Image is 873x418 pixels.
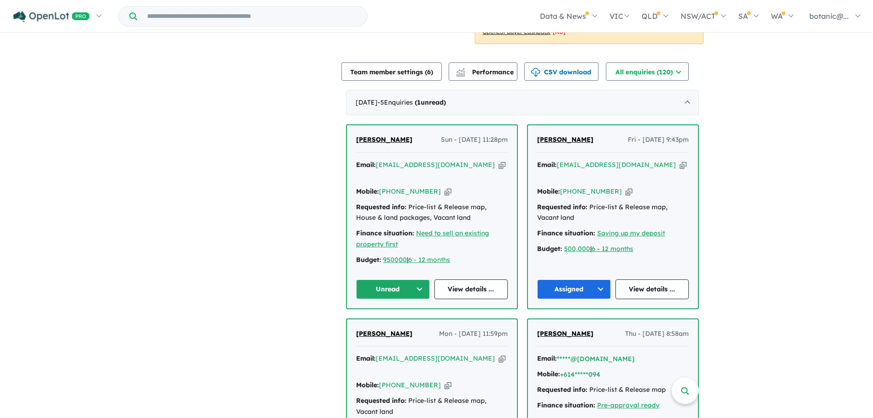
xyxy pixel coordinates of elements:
a: 950000 [383,256,407,264]
img: Openlot PRO Logo White [13,11,90,22]
strong: Mobile: [537,187,560,195]
div: Price-list & Release map, House & land packages, Vacant land [356,202,508,224]
button: Copy [499,354,505,363]
button: CSV download [524,62,598,81]
span: Fri - [DATE] 9:43pm [628,134,689,145]
a: 500,000 [564,245,590,253]
button: Assigned [537,279,611,299]
span: [No] [553,28,566,35]
strong: Requested info: [356,203,406,211]
strong: Email: [537,354,557,362]
strong: Mobile: [356,187,379,195]
a: 6 - 12 months [592,245,633,253]
a: [PERSON_NAME] [537,329,593,340]
strong: Email: [537,161,557,169]
span: 6 [427,68,431,76]
div: Price-list & Release map, Vacant land [537,202,689,224]
a: [PERSON_NAME] [356,134,412,145]
a: Pre-approval ready [597,401,659,409]
a: View details ... [434,279,508,299]
span: Mon - [DATE] 11:59pm [439,329,508,340]
strong: ( unread) [415,98,446,106]
img: line-chart.svg [456,68,465,73]
a: Saving up my deposit [597,229,665,237]
img: download icon [531,68,540,77]
span: botanic@... [809,11,849,21]
span: Sun - [DATE] 11:28pm [441,134,508,145]
a: [PERSON_NAME] [356,329,412,340]
button: Copy [445,380,451,390]
span: [PERSON_NAME] [537,135,593,144]
strong: Email: [356,161,376,169]
u: OpenLot Buyer Cashback [483,28,550,35]
button: Performance [449,62,517,81]
span: [PERSON_NAME] [356,329,412,338]
span: [PERSON_NAME] [356,135,412,144]
button: Copy [626,187,632,196]
input: Try estate name, suburb, builder or developer [139,6,365,26]
span: Thu - [DATE] 8:58am [625,329,689,340]
img: bar-chart.svg [456,71,465,77]
span: Performance [457,68,514,76]
button: Copy [680,160,686,170]
strong: Email: [356,354,376,362]
a: [EMAIL_ADDRESS][DOMAIN_NAME] [557,161,676,169]
strong: Requested info: [537,385,587,394]
div: | [356,255,508,266]
a: [PHONE_NUMBER] [379,187,441,195]
strong: Finance situation: [356,229,414,237]
button: Unread [356,279,430,299]
strong: Mobile: [537,370,560,378]
a: [PHONE_NUMBER] [560,187,622,195]
a: [PERSON_NAME] [537,134,593,145]
span: 1 [417,98,421,106]
strong: Mobile: [356,381,379,389]
div: Price-list & Release map [537,385,689,396]
strong: Finance situation: [537,229,595,237]
button: Team member settings (6) [341,62,442,81]
div: [DATE] [346,90,699,116]
button: All enquiries (120) [606,62,689,81]
a: [PHONE_NUMBER] [379,381,441,389]
button: Copy [445,187,451,196]
a: [EMAIL_ADDRESS][DOMAIN_NAME] [376,161,495,169]
button: Copy [499,160,505,170]
span: [PERSON_NAME] [537,329,593,338]
a: [EMAIL_ADDRESS][DOMAIN_NAME] [376,354,495,362]
div: Price-list & Release map, Vacant land [356,396,508,418]
div: | [537,244,689,255]
span: - 5 Enquir ies [378,98,446,106]
strong: Requested info: [537,203,587,211]
a: 6 - 12 months [408,256,450,264]
a: View details ... [615,279,689,299]
strong: Budget: [356,256,381,264]
strong: Requested info: [356,396,406,405]
a: Need to sell an existing property first [356,229,489,248]
strong: Budget: [537,245,562,253]
strong: Finance situation: [537,401,595,409]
